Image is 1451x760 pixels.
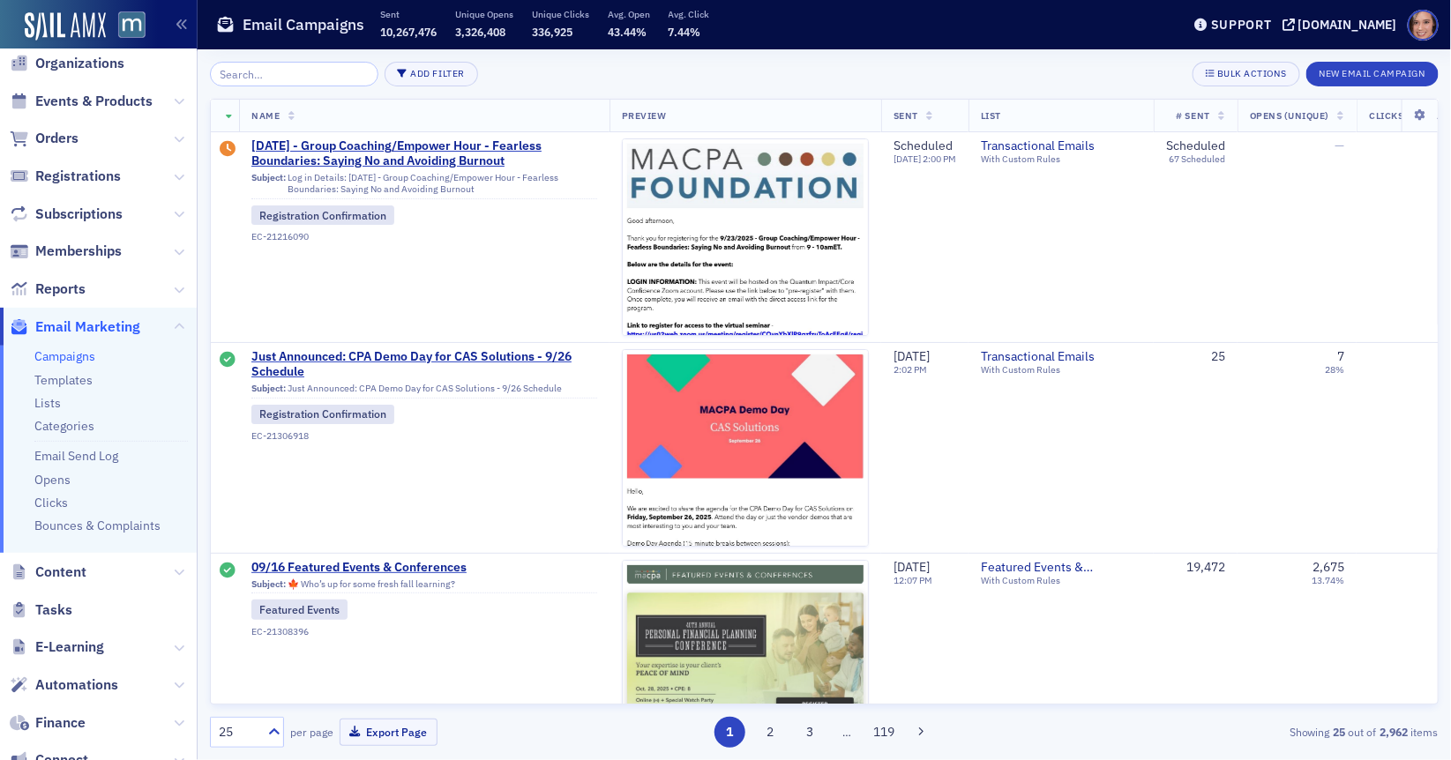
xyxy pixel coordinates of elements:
div: [DOMAIN_NAME] [1298,17,1397,33]
div: Scheduled [894,138,956,154]
button: Export Page [340,719,438,746]
a: View Homepage [106,11,146,41]
span: E-Learning [35,637,104,657]
a: Campaigns [34,348,95,364]
div: EC-21306918 [251,430,597,442]
a: Orders [10,129,79,148]
div: Just Announced: CPA Demo Day for CAS Solutions - 9/26 Schedule [251,383,597,399]
img: email-preview-2967.jpeg [623,139,868,680]
div: 🍁 Who’s up for some fresh fall learning? [251,578,597,594]
div: Featured Events [251,600,348,619]
div: With Custom Rules [981,575,1141,586]
span: [DATE] [894,348,930,364]
img: SailAMX [25,12,106,41]
button: 3 [795,717,826,748]
span: Memberships [35,242,122,261]
div: Registration Confirmation [251,405,394,424]
span: Events & Products [35,92,153,111]
span: 2:00 PM [923,153,956,165]
div: Draft [221,141,236,159]
div: Log in Details: [DATE] - Group Coaching/Empower Hour - Fearless Boundaries: Saying No and Avoidin... [251,172,597,199]
span: Subject: [251,383,286,394]
button: Add Filter [385,62,478,86]
a: Registrations [10,167,121,186]
span: 43.44% [608,25,647,39]
span: Subject: [251,172,286,195]
a: [DATE] - Group Coaching/Empower Hour - Fearless Boundaries: Saying No and Avoiding Burnout [251,138,597,169]
span: Automations [35,675,118,695]
a: Opens [34,472,71,488]
div: Support [1211,17,1272,33]
span: Orders [35,129,79,148]
div: Sent [221,352,236,369]
div: Showing out of items [1042,724,1439,740]
div: Scheduled [1166,138,1225,154]
a: Events & Products [10,92,153,111]
div: 28% [1325,364,1344,376]
button: 2 [755,717,786,748]
span: [DATE] [894,559,930,575]
span: Subscriptions [35,205,123,224]
div: Registration Confirmation [251,205,394,225]
span: # Sent [1177,109,1210,122]
div: 13.74% [1312,575,1344,586]
a: Tasks [10,600,72,620]
a: Transactional Emails [981,349,1141,365]
button: New Email Campaign [1306,62,1439,86]
div: EC-21216090 [251,231,597,242]
a: Templates [34,372,93,388]
div: With Custom Rules [981,364,1141,376]
a: Subscriptions [10,205,123,224]
button: [DOMAIN_NAME] [1283,19,1403,31]
span: — [1335,138,1344,153]
a: Reports [10,279,86,299]
div: 2,675 [1313,560,1344,576]
div: EC-21308396 [251,626,597,637]
a: Content [10,563,86,582]
time: 2:02 PM [894,363,927,376]
button: Bulk Actions [1193,62,1299,86]
a: Automations [10,675,118,695]
div: Sent [221,563,236,580]
span: Preview [622,109,667,122]
input: Search… [210,62,378,86]
span: Finance [35,713,86,733]
span: [DATE] [894,153,923,165]
p: Unique Clicks [532,8,589,20]
label: per page [290,724,333,740]
span: Registrations [35,167,121,186]
a: Bounces & Complaints [34,518,161,533]
a: Memberships [10,242,122,261]
span: List [981,109,1001,122]
p: Avg. Open [608,8,650,20]
strong: 2,962 [1377,724,1411,740]
button: 119 [869,717,900,748]
time: 12:07 PM [894,574,932,586]
a: Finance [10,713,86,733]
a: Just Announced: CPA Demo Day for CAS Solutions - 9/26 Schedule [251,349,597,380]
a: 09/16 Featured Events & Conferences [251,560,597,576]
span: Name [251,109,280,122]
div: With Custom Rules [981,153,1141,165]
span: Subject: [251,578,286,590]
a: Featured Events & Conferences — Weekly Publication [981,560,1141,576]
a: Email Send Log [34,448,118,464]
a: Clicks [34,495,68,510]
h1: Email Campaigns [243,14,364,35]
span: Clicks (Unique) [1369,109,1451,122]
span: Sent [894,109,918,122]
span: 7.44% [669,25,701,39]
p: Unique Opens [455,8,513,20]
p: Avg. Click [669,8,710,20]
a: Email Marketing [10,317,140,337]
span: 10,267,476 [380,25,437,39]
span: Profile [1408,10,1439,41]
a: E-Learning [10,637,104,657]
a: Transactional Emails [981,138,1141,154]
span: Reports [35,279,86,299]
